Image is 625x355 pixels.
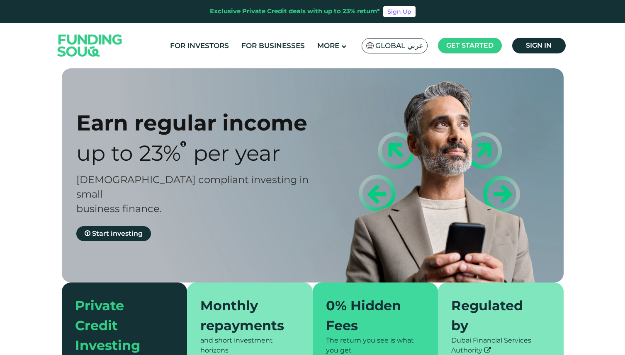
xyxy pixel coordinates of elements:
a: For Businesses [239,39,307,53]
span: Up to 23% [76,140,181,166]
a: For Investors [168,39,231,53]
span: Sign in [526,41,552,49]
div: Earn regular income [76,110,327,136]
span: [DEMOGRAPHIC_DATA] compliant investing in small business finance. [76,174,309,215]
a: Start investing [76,226,151,241]
span: Get started [446,41,494,49]
div: Regulated by [451,296,540,336]
span: Per Year [193,140,280,166]
div: 0% Hidden Fees [326,296,415,336]
span: More [317,41,339,50]
div: Exclusive Private Credit deals with up to 23% return* [210,7,380,16]
i: 23% IRR (expected) ~ 15% Net yield (expected) [180,140,186,147]
div: Monthly repayments [200,296,289,336]
a: Sign Up [383,6,416,17]
a: Sign in [512,38,566,53]
img: SA Flag [366,42,374,49]
span: Global عربي [375,41,423,51]
img: Logo [49,25,131,67]
span: Start investing [92,229,143,237]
